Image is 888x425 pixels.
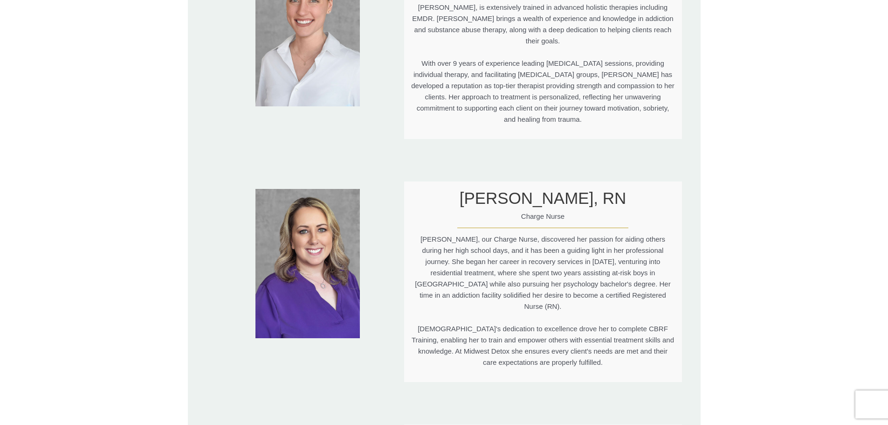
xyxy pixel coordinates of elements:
[411,188,675,208] h3: [PERSON_NAME], RN
[411,2,675,125] span: [PERSON_NAME], is extensively trained in advanced holistic therapies including EMDR. [PERSON_NAME...
[411,234,675,368] span: [PERSON_NAME], our Charge Nurse, discovered her passion for aiding others during her high school ...
[411,211,675,222] span: Charge Nurse
[255,189,360,338] img: 240515-VHS-Kristen-Lezala-167147-0002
